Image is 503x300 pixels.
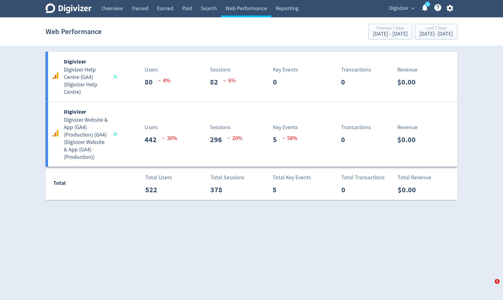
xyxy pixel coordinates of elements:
p: Transactions [341,66,371,74]
p: 20 % [227,134,243,142]
p: 442 [145,134,162,145]
b: Digivizer [64,108,86,115]
p: $0.00 [398,184,421,195]
div: [DATE] - [DATE] [373,31,408,37]
p: Sessions [210,123,231,132]
div: Previous 7 Days [373,26,408,31]
a: DigivizerDigivizer Help Centre (GA4)(Digivizer Help Centre)Users80 4%Sessions82 6%Key Events0Tran... [46,52,457,102]
p: 58 % [282,134,297,142]
p: Total Transactions [341,173,385,182]
p: 80 [145,76,158,88]
p: Users [145,123,158,132]
p: Total Key Events [273,173,311,182]
p: Key Events [273,123,298,132]
p: Total Users [145,173,172,182]
p: Key Events [273,66,298,74]
p: Users [145,66,158,74]
p: 82 [210,76,223,88]
p: Revenue [397,123,418,132]
p: $0.00 [397,76,421,88]
p: 0 [341,134,350,145]
a: 5 [425,2,430,7]
button: Previous 7 Days[DATE] - [DATE] [368,24,412,39]
p: Sessions [210,66,231,74]
p: 30 % [162,134,177,142]
button: Last 7 Days[DATE]- [DATE] [415,24,457,39]
button: Digivizer [387,3,416,13]
p: 522 [145,184,162,195]
h1: Web Performance [46,22,102,41]
p: $0.00 [397,134,421,145]
p: 5 [273,184,282,195]
span: expand_more [410,6,416,11]
b: Digivizer [64,58,86,65]
h5: Digivizer Help Centre (GA4) ( Digivizer Help Centre ) [64,66,108,96]
h5: Digivizer Website & App (GA4) (Production) (GA4) ( Digivizer Website & App (GA4) (Production) ) [64,116,108,161]
a: DigivizerDigivizer Website & App (GA4) (Production) (GA4)(Digivizer Website & App (GA4) (Producti... [46,102,457,167]
span: 1 [495,279,500,284]
div: Total [53,179,114,190]
div: [DATE] - [DATE] [419,31,453,37]
p: 378 [210,184,227,195]
p: 0 [273,76,282,88]
iframe: Intercom live chat [482,279,497,294]
span: Digivizer [389,3,409,13]
p: 6 % [223,76,236,85]
p: Total Sessions [210,173,244,182]
div: Last 7 Days [419,26,453,31]
p: 5 [273,134,282,145]
p: Total Revenue [398,173,431,182]
span: Data last synced: 12 Oct 2025, 5:01pm (AEDT) [114,75,119,78]
p: 0 [341,184,350,195]
p: 296 [210,134,227,145]
p: Revenue [397,66,418,74]
p: 0 [341,76,350,88]
span: Data last synced: 13 Oct 2025, 4:01am (AEDT) [114,133,119,136]
text: 5 [427,2,428,7]
p: Transactions [341,123,371,132]
p: 4 % [158,76,170,85]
